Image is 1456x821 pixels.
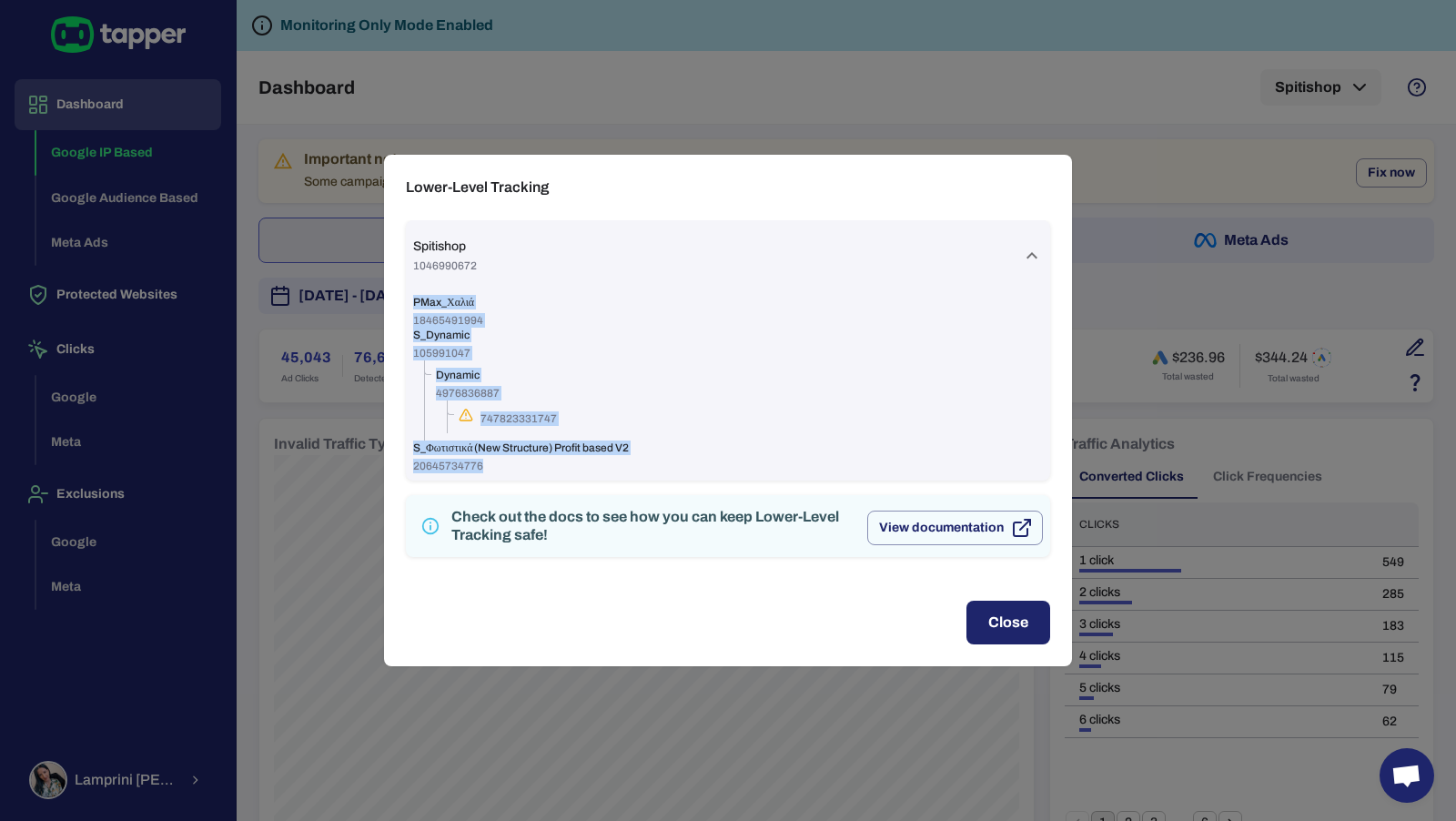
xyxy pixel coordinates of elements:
[413,258,477,273] span: 1046990672
[413,295,1043,309] span: PMax_Χαλιά
[406,291,1050,481] div: Spitishop1046990672
[413,313,1043,328] span: 18465491994
[413,346,1043,360] span: 105991047
[867,511,1043,545] button: View documentation
[413,441,1043,455] span: S_Φωτιστικά (New Structure) Profit based V2
[406,220,1050,291] div: Spitishop1046990672
[384,155,1072,220] h2: Lower-Level Tracking
[451,508,853,544] div: Check out the docs to see how you can keep Lower-Level Tracking safe!
[436,386,500,400] span: 4976836887
[1380,748,1434,803] div: Open chat
[413,328,1043,342] span: S_Dynamic
[413,238,477,255] span: Spitishop
[459,408,473,422] svg: {unescapedlpurl}
[480,411,557,426] span: 747823331747
[966,601,1050,644] button: Close
[413,459,1043,473] span: 20645734776
[436,368,500,382] span: Dynamic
